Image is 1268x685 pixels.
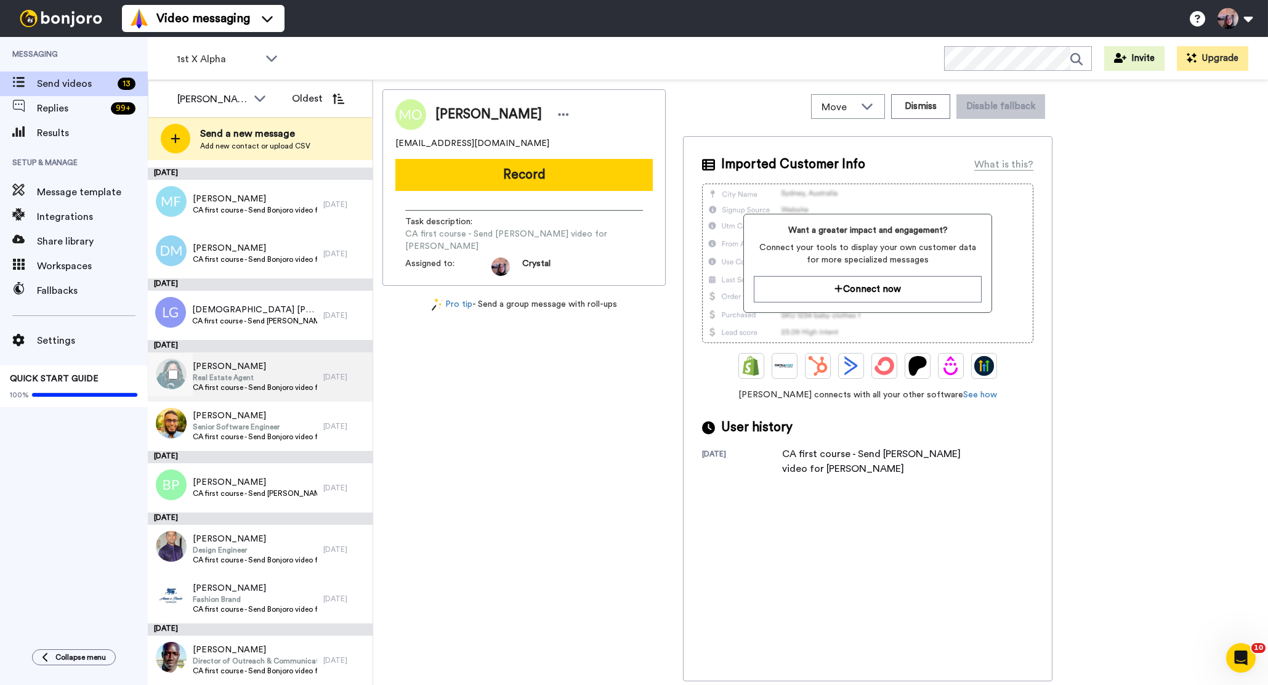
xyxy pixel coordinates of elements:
span: QUICK START GUIDE [10,375,99,383]
img: a34ef42d-5476-4859-a7dd-72c8a1b36d38.jpg [156,531,187,562]
div: [DATE] [148,451,373,463]
span: 1st X Alpha [177,52,259,67]
img: mf.png [156,186,187,217]
div: [DATE] [148,168,373,180]
span: [PERSON_NAME] [435,105,542,124]
span: [PERSON_NAME] [193,410,317,422]
img: Image of Mike Oegema [395,99,426,130]
div: [DATE] [323,655,366,665]
span: [PERSON_NAME] [193,644,317,656]
span: [EMAIL_ADDRESS][DOMAIN_NAME] [395,137,549,150]
span: Send a new message [200,126,310,141]
span: Connect your tools to display your own customer data for more specialized messages [754,241,981,266]
img: Ontraport [775,356,794,376]
div: [DATE] [323,483,366,493]
button: Upgrade [1177,46,1248,71]
span: Task description : [405,216,491,228]
img: bj-logo-header-white.svg [15,10,107,27]
button: Collapse menu [32,649,116,665]
span: CA first course - Send Bonjoro video for [PERSON_NAME] [193,604,317,614]
span: Share library [37,234,148,249]
iframe: Intercom live chat [1226,643,1256,673]
div: 99 + [111,102,135,115]
span: Integrations [37,209,148,224]
img: ConvertKit [874,356,894,376]
span: [PERSON_NAME] [193,476,317,488]
div: [DATE] [323,310,366,320]
div: [DATE] [323,594,366,604]
span: [PERSON_NAME] connects with all your other software [702,389,1033,401]
span: CA first course - Send [PERSON_NAME] video for [DEMOGRAPHIC_DATA] [PERSON_NAME] [192,316,317,326]
span: CA first course - Send Bonjoro video for [PERSON_NAME] [193,205,317,215]
span: Assigned to: [405,257,491,276]
img: Patreon [908,356,927,376]
span: [PERSON_NAME] [193,242,317,254]
div: - Send a group message with roll-ups [382,298,666,311]
div: [PERSON_NAME] [177,92,248,107]
span: Crystal [522,257,551,276]
img: Hubspot [808,356,828,376]
button: Connect now [754,276,981,302]
div: [DATE] [323,421,366,431]
img: bp.png [156,469,187,500]
img: AATXAJzJOH73C-cTNEnpyj0-A7Iu2-4VCODEFM2b96Y8=s96-c [491,257,510,276]
div: [DATE] [148,340,373,352]
div: [DATE] [323,545,366,554]
img: 1db5782e-9ee0-4dae-9e6d-4e06b600060c.jpg [156,408,187,439]
span: Send videos [37,76,113,91]
span: CA first course - Send [PERSON_NAME] video for [PERSON_NAME] [405,228,643,253]
button: Record [395,159,653,191]
a: Pro tip [432,298,472,311]
span: Fallbacks [37,283,148,298]
span: User history [721,418,793,437]
div: 13 [118,78,135,90]
div: [DATE] [148,278,373,291]
button: Dismiss [891,94,950,119]
button: Disable fallback [956,94,1045,119]
span: Move [822,100,855,115]
a: See how [963,391,997,399]
span: [DEMOGRAPHIC_DATA] [PERSON_NAME] [192,304,317,316]
span: Imported Customer Info [721,155,865,174]
span: Message template [37,185,148,200]
div: [DATE] [323,200,366,209]
img: f34c3e41-d0a0-40c4-b19e-058b9293497d.jpg [156,642,187,673]
span: Results [37,126,148,140]
span: Replies [37,101,106,116]
img: dm.png [156,235,187,266]
span: Fashion Brand [193,594,317,604]
button: Invite [1104,46,1165,71]
span: Video messaging [156,10,250,27]
span: Settings [37,333,148,348]
div: CA first course - Send [PERSON_NAME] video for [PERSON_NAME] [782,447,979,476]
span: CA first course - Send Bonjoro video for [PERSON_NAME] [193,555,317,565]
span: Design Engineer [193,545,317,555]
div: [DATE] [702,449,782,476]
img: vm-color.svg [129,9,149,28]
span: [PERSON_NAME] [193,533,317,545]
img: GoHighLevel [974,356,994,376]
span: [PERSON_NAME] [193,582,317,594]
img: Shopify [741,356,761,376]
span: CA first course - Send Bonjoro video for [PERSON_NAME] [193,254,317,264]
span: CA first course - Send Bonjoro video for [PERSON_NAME] [193,383,317,392]
span: [PERSON_NAME] [193,193,317,205]
div: [DATE] [323,249,366,259]
span: Workspaces [37,259,148,274]
span: CA first course - Send Bonjoro video for [PERSON_NAME] [193,432,317,442]
span: Add new contact or upload CSV [200,141,310,151]
img: ActiveCampaign [841,356,861,376]
div: [DATE] [148,513,373,525]
div: What is this? [974,157,1033,172]
div: [DATE] [323,372,366,382]
span: 100% [10,390,29,400]
span: Real Estate Agent [193,373,317,383]
span: 10 [1251,643,1266,653]
div: [DATE] [148,623,373,636]
img: 9ee04500-0f34-440f-95cd-19beee9190aa.jpg [156,580,187,611]
span: CA first course - Send Bonjoro video for [PERSON_NAME] [193,666,317,676]
span: [PERSON_NAME] [193,360,317,373]
span: Senior Software Engineer [193,422,317,432]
